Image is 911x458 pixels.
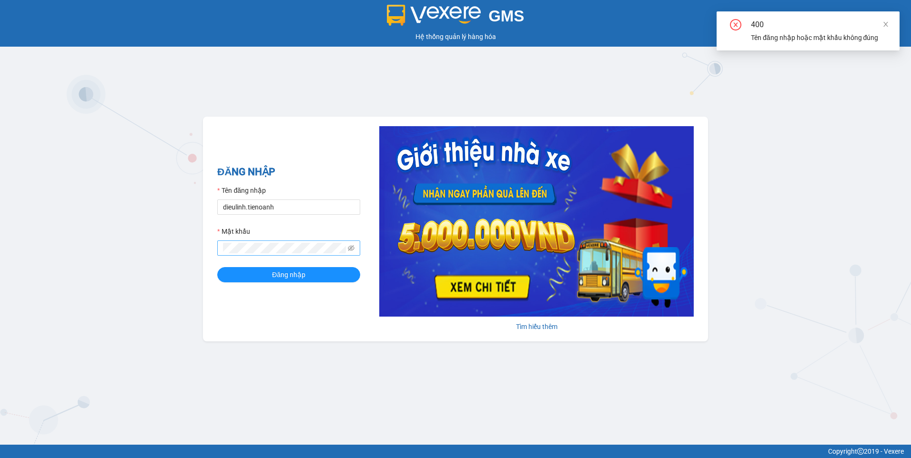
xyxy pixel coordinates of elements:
[387,5,481,26] img: logo 2
[882,21,889,28] span: close
[217,199,360,215] input: Tên đăng nhập
[379,126,694,317] img: banner-0
[379,321,694,332] div: Tìm hiểu thêm
[387,14,525,22] a: GMS
[730,19,741,32] span: close-circle
[272,269,305,280] span: Đăng nhập
[857,448,864,455] span: copyright
[217,226,250,237] label: Mật khẩu
[751,32,888,43] div: Tên đăng nhập hoặc mật khẩu không đúng
[223,243,346,253] input: Mật khẩu
[7,446,904,457] div: Copyright 2019 - Vexere
[217,185,266,196] label: Tên đăng nhập
[348,245,354,251] span: eye-invisible
[2,31,909,42] div: Hệ thống quản lý hàng hóa
[217,267,360,282] button: Đăng nhập
[488,7,524,25] span: GMS
[217,164,360,180] h2: ĐĂNG NHẬP
[751,19,888,30] div: 400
